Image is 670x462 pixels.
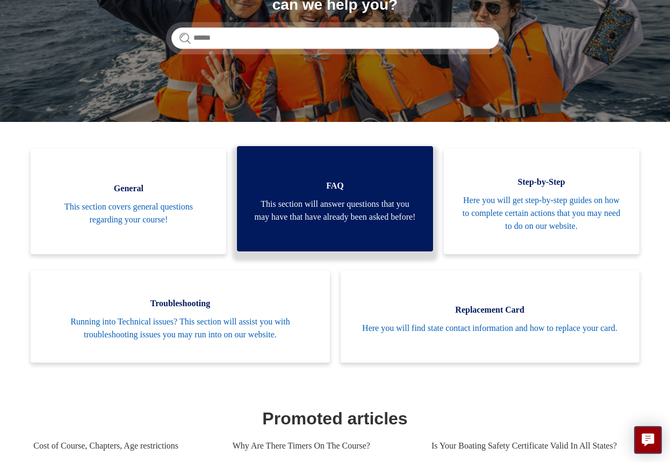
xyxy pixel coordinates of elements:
span: Troubleshooting [47,297,313,310]
span: FAQ [253,179,416,192]
a: General This section covers general questions regarding your course! [31,149,226,254]
a: FAQ This section will answer questions that you may have that have already been asked before! [237,146,433,251]
a: Is Your Boating Safety Certificate Valid In All States? [431,431,630,460]
h1: Promoted articles [33,406,636,431]
span: Running into Technical issues? This section will assist you with troubleshooting issues you may r... [47,315,313,341]
input: Search [171,27,499,49]
span: Step-by-Step [460,176,623,189]
span: Replacement Card [357,304,623,316]
span: General [47,182,210,195]
span: This section will answer questions that you may have that have already been asked before! [253,198,416,223]
span: Here you will find state contact information and how to replace your card. [357,322,623,335]
a: Replacement Card Here you will find state contact information and how to replace your card. [341,270,639,363]
a: Why Are There Timers On The Course? [233,431,415,460]
span: This section covers general questions regarding your course! [47,200,210,226]
a: Step-by-Step Here you will get step-by-step guides on how to complete certain actions that you ma... [444,149,639,254]
span: Here you will get step-by-step guides on how to complete certain actions that you may need to do ... [460,194,623,233]
button: Live chat [634,426,662,454]
a: Troubleshooting Running into Technical issues? This section will assist you with troubleshooting ... [31,270,329,363]
a: Cost of Course, Chapters, Age restrictions [33,431,216,460]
